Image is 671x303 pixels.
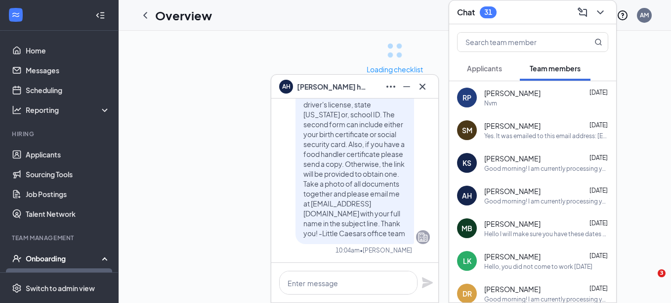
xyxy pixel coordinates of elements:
[26,145,110,164] a: Applicants
[589,121,608,129] span: [DATE]
[589,89,608,96] span: [DATE]
[139,9,151,21] svg: ChevronLeft
[484,262,592,271] div: Hello, you did not come to work [DATE]
[484,88,541,98] span: [PERSON_NAME]
[484,252,541,261] span: [PERSON_NAME]
[11,10,21,20] svg: WorkstreamLogo
[577,6,588,18] svg: ComposeMessage
[26,105,111,115] div: Reporting
[12,234,108,242] div: Team Management
[417,81,428,93] svg: Cross
[592,4,608,20] button: ChevronDown
[26,60,110,80] a: Messages
[462,289,472,299] div: DR
[589,285,608,292] span: [DATE]
[26,80,110,100] a: Scheduling
[26,164,110,184] a: Sourcing Tools
[12,105,22,115] svg: Analysis
[463,256,471,266] div: LK
[12,130,108,138] div: Hiring
[461,223,472,233] div: MB
[399,79,415,95] button: Minimize
[484,197,608,205] div: Good morning! I am currently processing your onboarding for Little Caesars and we are needing you...
[297,81,366,92] span: [PERSON_NAME] hall
[417,231,429,243] svg: Company
[658,269,666,277] span: 3
[484,132,608,140] div: Yes. It was emailed to this email address: [EMAIL_ADDRESS][DOMAIN_NAME].
[594,38,602,46] svg: MagnifyingGlass
[575,4,590,20] button: ComposeMessage
[335,246,360,254] div: 10:04am
[383,79,399,95] button: Ellipses
[457,7,475,18] h3: Chat
[484,153,541,163] span: [PERSON_NAME]
[12,253,22,263] svg: UserCheck
[401,81,413,93] svg: Minimize
[484,8,492,16] div: 31
[484,99,497,107] div: Nvm
[467,64,502,73] span: Applicants
[385,81,397,93] svg: Ellipses
[415,79,430,95] button: Cross
[589,252,608,259] span: [DATE]
[26,268,110,288] a: Overview
[484,230,608,238] div: Hello I will make sure you have these dates off moving forward please contact me through telegram...
[26,283,95,293] div: Switch to admin view
[26,184,110,204] a: Job Postings
[462,125,472,135] div: SM
[589,219,608,227] span: [DATE]
[484,219,541,229] span: [PERSON_NAME]
[95,10,105,20] svg: Collapse
[484,121,541,131] span: [PERSON_NAME]
[637,269,661,293] iframe: Intercom live chat
[617,9,629,21] svg: QuestionInfo
[26,41,110,60] a: Home
[484,164,608,173] div: Good morning! I am currently processing your onboarding for Little Caesars and we are needing you...
[484,186,541,196] span: [PERSON_NAME]
[12,283,22,293] svg: Settings
[303,50,406,238] span: Good morning! I am currently processing your onboarding for Little Caesars and we are needing you...
[155,7,212,24] h1: Overview
[26,253,102,263] div: Onboarding
[594,6,606,18] svg: ChevronDown
[484,284,541,294] span: [PERSON_NAME]
[530,64,581,73] span: Team members
[589,187,608,194] span: [DATE]
[462,158,471,168] div: KS
[640,11,649,19] div: AM
[589,154,608,161] span: [DATE]
[367,64,423,74] p: Loading checklist
[360,246,412,254] span: • [PERSON_NAME]
[462,191,472,201] div: AH
[421,277,433,289] svg: Plane
[458,33,575,51] input: Search team member
[462,93,471,102] div: RP
[26,204,110,224] a: Talent Network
